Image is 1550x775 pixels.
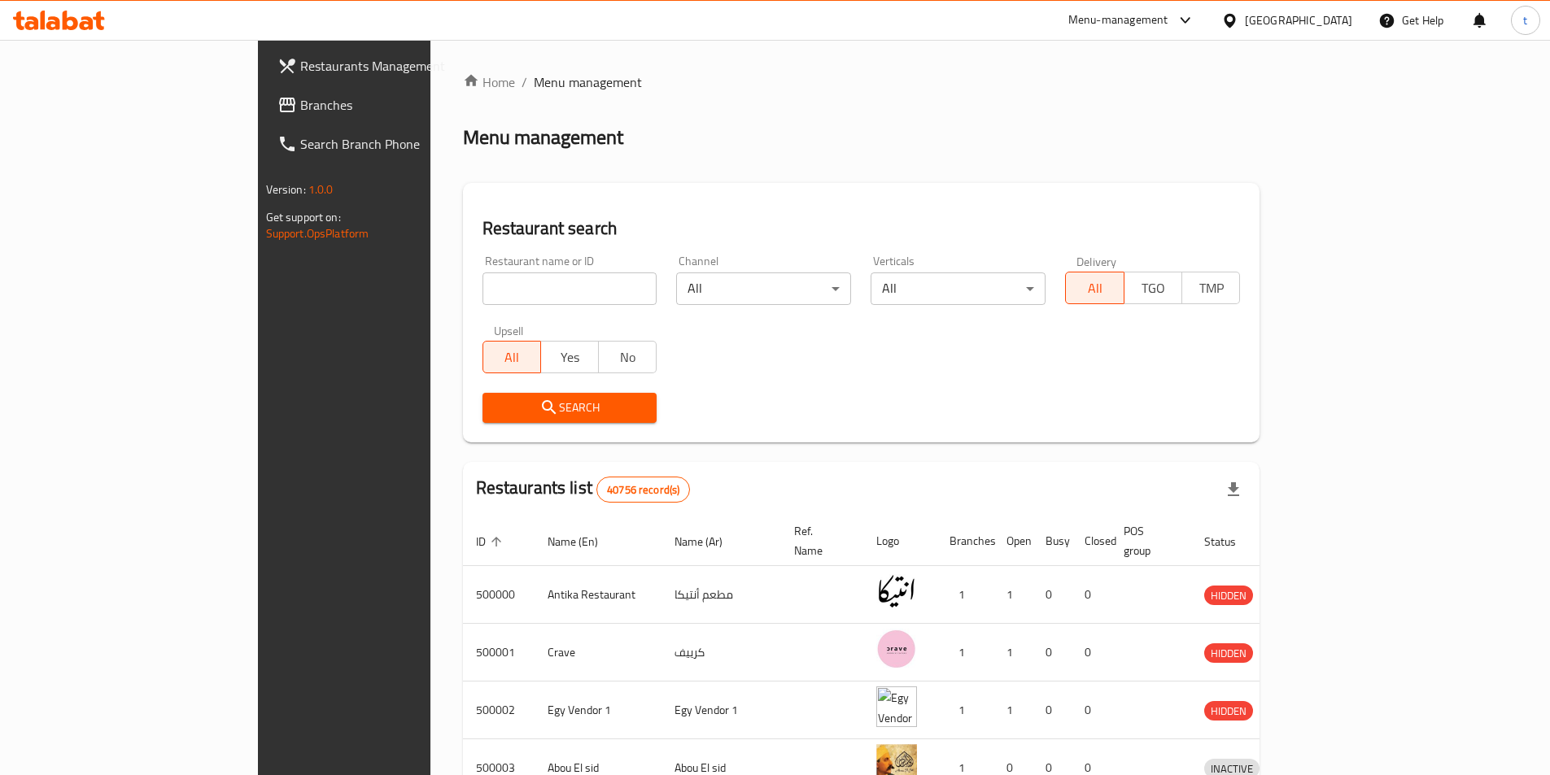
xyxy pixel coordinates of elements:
[1523,11,1527,29] span: t
[1033,566,1072,624] td: 0
[993,566,1033,624] td: 1
[266,223,369,244] a: Support.OpsPlatform
[937,624,993,681] td: 1
[675,532,744,551] span: Name (Ar)
[1204,586,1253,605] div: HIDDEN
[1072,566,1111,624] td: 0
[463,124,623,150] h2: Menu management
[494,324,524,336] label: Upsell
[871,272,1046,305] div: All
[1072,624,1111,681] td: 0
[993,624,1033,681] td: 1
[476,532,507,551] span: ID
[596,477,690,503] div: Total records count
[264,124,517,163] a: Search Branch Phone
[1204,532,1257,551] span: Status
[937,566,993,624] td: 1
[876,629,917,669] img: Crave
[1033,624,1072,681] td: 0
[1072,276,1117,300] span: All
[264,46,517,85] a: Restaurants Management
[794,521,844,560] span: Ref. Name
[535,624,661,681] td: Crave
[1072,516,1111,566] th: Closed
[876,571,917,612] img: Antika Restaurant
[300,56,504,76] span: Restaurants Management
[1204,644,1253,663] span: HIDDEN
[548,346,592,369] span: Yes
[264,85,517,124] a: Branches
[1214,470,1253,509] div: Export file
[308,179,334,200] span: 1.0.0
[482,272,657,305] input: Search for restaurant name or ID..
[1204,702,1253,721] span: HIDDEN
[482,393,657,423] button: Search
[1181,272,1240,304] button: TMP
[661,566,781,624] td: مطعم أنتيكا
[266,207,341,228] span: Get support on:
[463,72,1260,92] nav: breadcrumb
[1065,272,1124,304] button: All
[937,516,993,566] th: Branches
[937,681,993,739] td: 1
[993,681,1033,739] td: 1
[993,516,1033,566] th: Open
[535,681,661,739] td: Egy Vendor 1
[482,216,1241,241] h2: Restaurant search
[1124,521,1172,560] span: POS group
[1204,586,1253,605] span: HIDDEN
[266,179,306,200] span: Version:
[863,516,937,566] th: Logo
[1189,276,1233,300] span: TMP
[300,95,504,115] span: Branches
[661,624,781,681] td: كرييف
[534,72,642,92] span: Menu management
[548,532,619,551] span: Name (En)
[1124,272,1182,304] button: TGO
[1068,11,1168,30] div: Menu-management
[661,681,781,739] td: Egy Vendor 1
[597,482,689,498] span: 40756 record(s)
[676,272,851,305] div: All
[535,566,661,624] td: Antika Restaurant
[1033,681,1072,739] td: 0
[490,346,535,369] span: All
[876,686,917,727] img: Egy Vendor 1
[476,476,691,503] h2: Restaurants list
[300,134,504,154] span: Search Branch Phone
[1245,11,1352,29] div: [GEOGRAPHIC_DATA]
[540,341,599,373] button: Yes
[496,398,644,418] span: Search
[1204,701,1253,721] div: HIDDEN
[1072,681,1111,739] td: 0
[1076,255,1117,267] label: Delivery
[598,341,657,373] button: No
[1033,516,1072,566] th: Busy
[1131,276,1176,300] span: TGO
[482,341,541,373] button: All
[605,346,650,369] span: No
[522,72,527,92] li: /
